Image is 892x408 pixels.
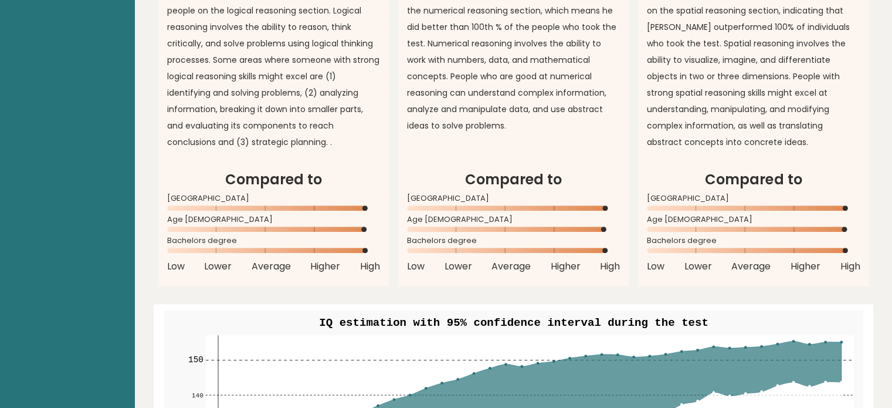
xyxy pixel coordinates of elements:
[684,259,712,274] span: Lower
[840,259,860,274] span: High
[647,259,664,274] span: Low
[444,259,472,274] span: Lower
[310,259,340,274] span: Higher
[191,392,203,399] text: 140
[167,238,380,243] span: Bachelors degree
[491,259,531,274] span: Average
[407,238,620,243] span: Bachelors degree
[791,259,820,274] span: Higher
[319,316,708,329] text: IQ estimation with 95% confidence interval during the test
[167,196,380,201] span: [GEOGRAPHIC_DATA]
[167,217,380,222] span: Age [DEMOGRAPHIC_DATA]
[407,259,425,274] span: Low
[407,196,620,201] span: [GEOGRAPHIC_DATA]
[600,259,620,274] span: High
[731,259,771,274] span: Average
[167,259,185,274] span: Low
[407,169,620,190] h2: Compared to
[647,169,860,190] h2: Compared to
[188,355,204,365] text: 150
[647,238,860,243] span: Bachelors degree
[204,259,232,274] span: Lower
[407,217,620,222] span: Age [DEMOGRAPHIC_DATA]
[167,169,380,190] h2: Compared to
[647,196,860,201] span: [GEOGRAPHIC_DATA]
[647,217,860,222] span: Age [DEMOGRAPHIC_DATA]
[551,259,581,274] span: Higher
[360,259,380,274] span: High
[252,259,291,274] span: Average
